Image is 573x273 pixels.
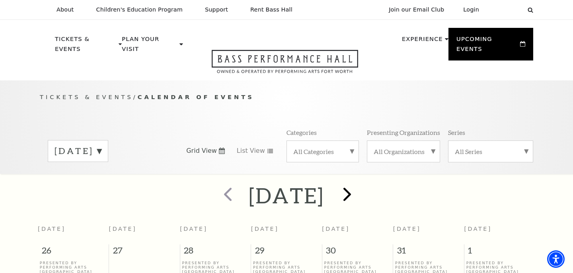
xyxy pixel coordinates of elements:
[251,244,322,260] span: 29
[122,34,177,58] p: Plan Your Visit
[286,128,317,136] p: Categories
[492,6,520,14] select: Select:
[212,181,241,210] button: prev
[109,244,180,260] span: 27
[237,146,265,155] span: List View
[393,226,421,232] span: [DATE]
[251,226,279,232] span: [DATE]
[250,6,292,13] p: Rent Bass Hall
[367,128,440,136] p: Presenting Organizations
[40,92,533,102] p: /
[249,183,324,208] h2: [DATE]
[455,147,526,156] label: All Series
[464,244,535,260] span: 1
[332,181,361,210] button: next
[393,244,464,260] span: 31
[186,146,217,155] span: Grid View
[456,34,518,58] p: Upcoming Events
[109,226,137,232] span: [DATE]
[205,6,228,13] p: Support
[96,6,183,13] p: Children's Education Program
[138,94,254,100] span: Calendar of Events
[322,226,350,232] span: [DATE]
[402,34,443,49] p: Experience
[40,94,133,100] span: Tickets & Events
[183,50,387,80] a: Open this option
[547,250,565,268] div: Accessibility Menu
[464,226,492,232] span: [DATE]
[57,6,74,13] p: About
[374,147,433,156] label: All Organizations
[55,145,101,157] label: [DATE]
[38,226,66,232] span: [DATE]
[55,34,117,58] p: Tickets & Events
[322,244,393,260] span: 30
[180,244,251,260] span: 28
[293,147,352,156] label: All Categories
[448,128,465,136] p: Series
[180,226,208,232] span: [DATE]
[38,244,109,260] span: 26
